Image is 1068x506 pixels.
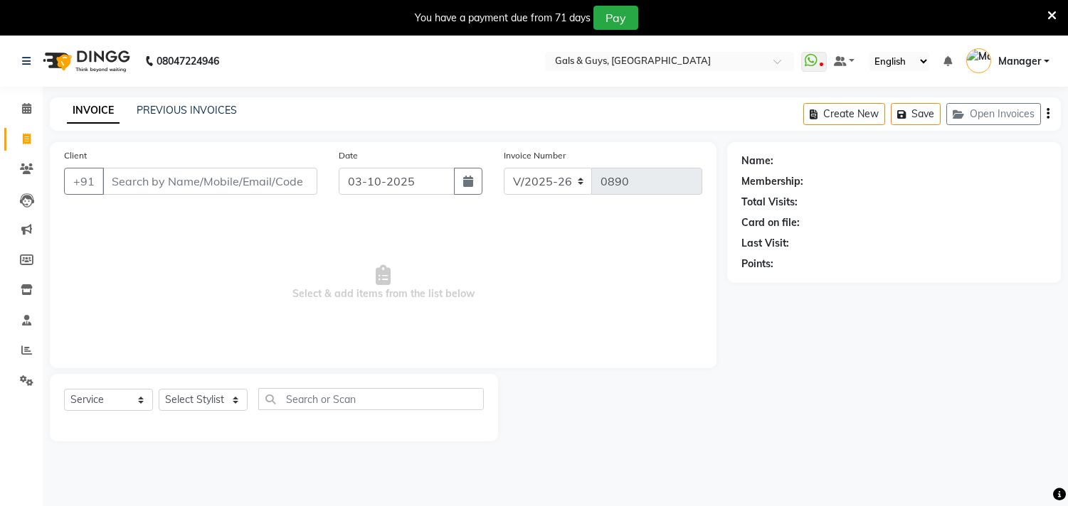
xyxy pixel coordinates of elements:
[339,149,358,162] label: Date
[36,41,134,81] img: logo
[741,195,798,210] div: Total Visits:
[946,103,1041,125] button: Open Invoices
[64,212,702,354] span: Select & add items from the list below
[64,168,104,195] button: +91
[258,388,484,410] input: Search or Scan
[67,98,120,124] a: INVOICE
[64,149,87,162] label: Client
[741,174,803,189] div: Membership:
[998,54,1041,69] span: Manager
[741,236,789,251] div: Last Visit:
[803,103,885,125] button: Create New
[741,257,773,271] div: Points:
[415,11,591,26] div: You have a payment due from 71 days
[741,154,773,168] div: Name:
[504,149,566,162] label: Invoice Number
[593,6,638,30] button: Pay
[966,48,991,73] img: Manager
[157,41,219,81] b: 08047224946
[102,168,317,195] input: Search by Name/Mobile/Email/Code
[741,215,800,230] div: Card on file:
[137,104,237,117] a: PREVIOUS INVOICES
[891,103,941,125] button: Save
